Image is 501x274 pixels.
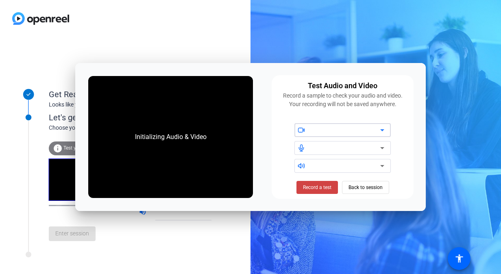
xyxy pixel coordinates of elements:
[454,254,464,263] mat-icon: accessibility
[296,181,338,194] button: Record a test
[49,111,228,124] div: Let's get connected.
[127,124,215,150] div: Initializing Audio & Video
[303,184,331,191] span: Record a test
[349,180,383,195] span: Back to session
[277,91,409,109] div: Record a sample to check your audio and video. Your recording will not be saved anywhere.
[49,100,211,109] div: Looks like you've been invited to join
[139,208,148,217] mat-icon: volume_up
[308,80,377,91] div: Test Audio and Video
[63,145,120,151] span: Test your audio and video
[49,124,228,132] div: Choose your settings
[49,88,211,100] div: Get Ready!
[53,144,63,153] mat-icon: info
[342,181,389,194] button: Back to session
